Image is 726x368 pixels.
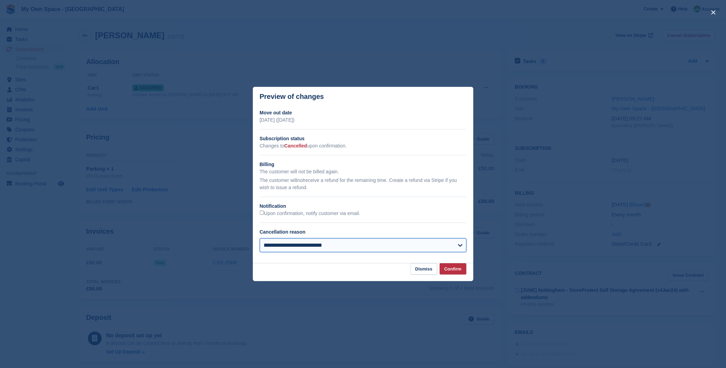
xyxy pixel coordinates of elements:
[260,168,467,175] p: The customer will not be billed again.
[260,109,467,116] h2: Move out date
[260,203,467,210] h2: Notification
[440,263,467,275] button: Confirm
[260,161,467,168] h2: Billing
[260,116,467,124] p: [DATE] ([DATE])
[708,7,719,18] button: close
[260,135,467,142] h2: Subscription status
[260,177,467,191] p: The customer will receive a refund for the remaining time. Create a refund via Stripe if you wish...
[260,93,324,101] p: Preview of changes
[297,177,304,183] em: not
[260,142,467,150] p: Changes to upon confirmation.
[260,211,264,215] input: Upon confirmation, notify customer via email.
[284,143,307,149] span: Cancelled
[410,263,437,275] button: Dismiss
[260,211,360,217] label: Upon confirmation, notify customer via email.
[260,229,306,235] label: Cancellation reason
